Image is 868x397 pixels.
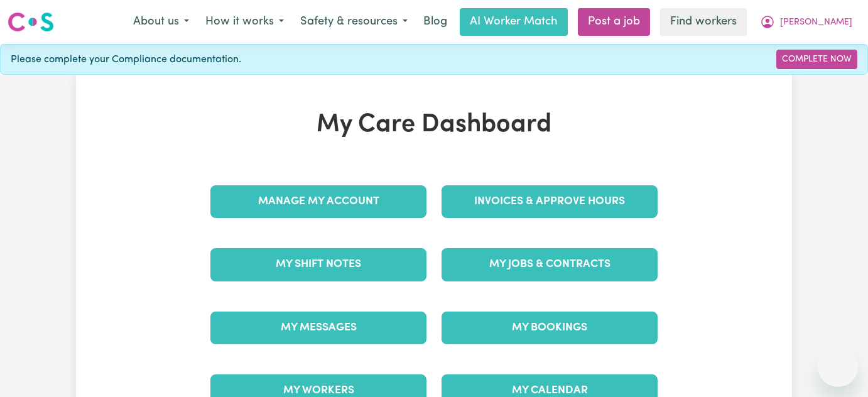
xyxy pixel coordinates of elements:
button: Safety & resources [292,9,416,35]
iframe: Button to launch messaging window [818,347,858,387]
button: About us [125,9,197,35]
h1: My Care Dashboard [203,110,665,140]
a: Manage My Account [210,185,426,218]
button: How it works [197,9,292,35]
a: My Jobs & Contracts [442,248,658,281]
a: My Messages [210,312,426,344]
a: My Bookings [442,312,658,344]
img: Careseekers logo [8,11,54,33]
a: My Shift Notes [210,248,426,281]
a: Invoices & Approve Hours [442,185,658,218]
a: AI Worker Match [460,8,568,36]
span: Please complete your Compliance documentation. [11,52,241,67]
span: [PERSON_NAME] [780,16,852,30]
a: Post a job [578,8,650,36]
a: Find workers [660,8,747,36]
button: My Account [752,9,860,35]
a: Blog [416,8,455,36]
a: Complete Now [776,50,857,69]
a: Careseekers logo [8,8,54,36]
